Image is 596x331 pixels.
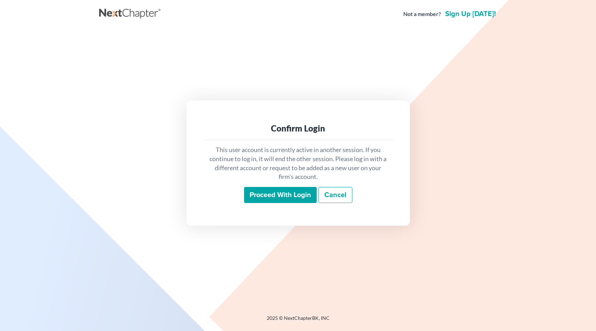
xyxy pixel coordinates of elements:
[403,10,441,18] strong: Not a member?
[99,315,497,327] div: 2025 © NextChapterBK, INC
[209,123,388,134] div: Confirm Login
[209,145,388,181] p: This user account is currently active in another session. If you continue to log in, it will end ...
[244,187,317,203] input: Proceed with login
[444,10,497,17] a: Sign up [DATE]!
[318,187,352,203] a: Cancel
